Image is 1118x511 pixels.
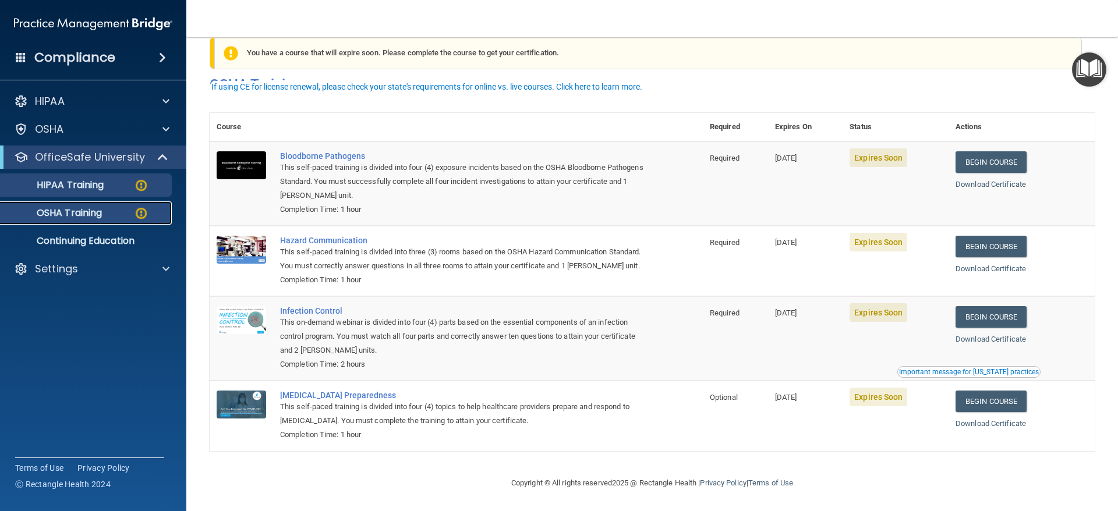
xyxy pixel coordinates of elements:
[956,151,1027,173] a: Begin Course
[850,233,907,251] span: Expires Soon
[703,113,768,141] th: Required
[8,235,167,247] p: Continuing Education
[210,113,273,141] th: Course
[775,154,797,162] span: [DATE]
[280,357,645,371] div: Completion Time: 2 hours
[956,306,1027,328] a: Begin Course
[956,264,1026,273] a: Download Certificate
[710,308,740,317] span: Required
[775,238,797,247] span: [DATE]
[850,148,907,167] span: Expires Soon
[15,478,111,490] span: Ⓒ Rectangle Health 2024
[214,37,1082,69] div: You have a course that will expire soon. Please complete the course to get your certification.
[748,478,793,487] a: Terms of Use
[14,94,169,108] a: HIPAA
[850,388,907,406] span: Expires Soon
[35,262,78,276] p: Settings
[280,315,645,357] div: This on-demand webinar is divided into four (4) parts based on the essential components of an inf...
[956,236,1027,257] a: Begin Course
[700,478,746,487] a: Privacy Policy
[775,308,797,317] span: [DATE]
[14,262,169,276] a: Settings
[134,178,148,193] img: warning-circle.0cc9ac19.png
[440,464,865,502] div: Copyright © All rights reserved 2025 @ Rectangle Health | |
[14,122,169,136] a: OSHA
[8,207,102,219] p: OSHA Training
[134,206,148,221] img: warning-circle.0cc9ac19.png
[280,151,645,161] a: Bloodborne Pathogens
[710,393,738,402] span: Optional
[710,238,740,247] span: Required
[35,150,145,164] p: OfficeSafe University
[843,113,949,141] th: Status
[956,419,1026,428] a: Download Certificate
[280,161,645,203] div: This self-paced training is divided into four (4) exposure incidents based on the OSHA Bloodborne...
[710,154,740,162] span: Required
[280,273,645,287] div: Completion Time: 1 hour
[956,391,1027,412] a: Begin Course
[77,462,130,474] a: Privacy Policy
[15,462,63,474] a: Terms of Use
[35,122,64,136] p: OSHA
[850,303,907,322] span: Expires Soon
[897,366,1041,378] button: Read this if you are a dental practitioner in the state of CA
[280,236,645,245] a: Hazard Communication
[14,150,169,164] a: OfficeSafe University
[210,81,644,93] button: If using CE for license renewal, please check your state's requirements for online vs. live cours...
[8,179,104,191] p: HIPAA Training
[280,428,645,442] div: Completion Time: 1 hour
[768,113,843,141] th: Expires On
[35,94,65,108] p: HIPAA
[210,76,1095,93] h4: OSHA Training
[211,83,642,91] div: If using CE for license renewal, please check your state's requirements for online vs. live cours...
[280,245,645,273] div: This self-paced training is divided into three (3) rooms based on the OSHA Hazard Communication S...
[34,49,115,66] h4: Compliance
[949,113,1095,141] th: Actions
[899,368,1039,375] div: Important message for [US_STATE] practices
[280,400,645,428] div: This self-paced training is divided into four (4) topics to help healthcare providers prepare and...
[280,391,645,400] a: [MEDICAL_DATA] Preparedness
[956,180,1026,189] a: Download Certificate
[1072,52,1106,87] button: Open Resource Center
[280,203,645,217] div: Completion Time: 1 hour
[956,335,1026,343] a: Download Certificate
[14,12,172,36] img: PMB logo
[280,306,645,315] a: Infection Control
[224,46,238,61] img: exclamation-circle-solid-warning.7ed2984d.png
[917,428,1104,475] iframe: Drift Widget Chat Controller
[775,393,797,402] span: [DATE]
